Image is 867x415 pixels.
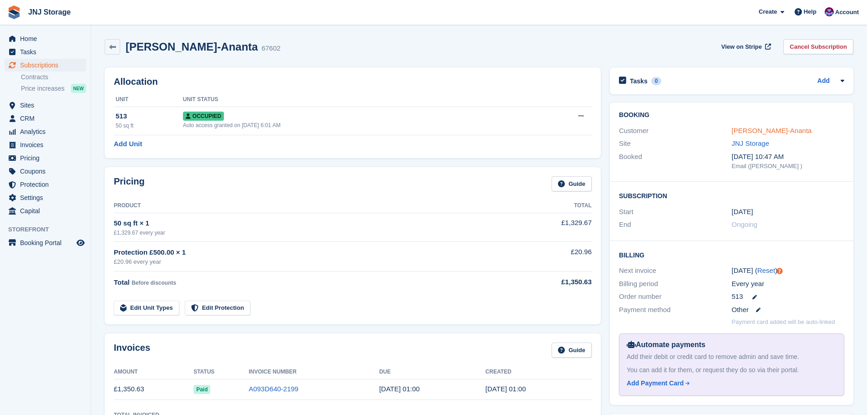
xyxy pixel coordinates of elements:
a: Reset [757,266,775,274]
div: Protection £500.00 × 1 [114,247,505,258]
div: Booked [619,152,731,171]
a: Add [817,76,830,87]
div: Other [732,305,844,315]
a: Add Unit [114,139,142,149]
img: Jonathan Scrase [825,7,834,16]
div: Tooltip anchor [776,267,784,275]
h2: Allocation [114,77,592,87]
h2: Booking [619,112,844,119]
span: Coupons [20,165,75,178]
div: Start [619,207,731,217]
span: Subscriptions [20,59,75,72]
th: Product [114,199,505,213]
a: Preview store [75,237,86,248]
time: 2025-02-28 01:00:19 UTC [486,385,526,393]
div: End [619,220,731,230]
p: Payment card added will be auto-linked [732,318,835,327]
a: Contracts [21,73,86,82]
th: Amount [114,365,193,379]
span: Invoices [20,138,75,151]
span: Tasks [20,46,75,58]
a: JNJ Storage [25,5,74,20]
h2: Tasks [630,77,648,85]
a: menu [5,32,86,45]
span: Create [759,7,777,16]
a: menu [5,191,86,204]
span: Paid [193,385,210,394]
th: Due [379,365,485,379]
h2: Billing [619,250,844,259]
div: You can add it for them, or request they do so via their portal. [627,365,837,375]
th: Total [505,199,592,213]
div: Add Payment Card [627,379,684,388]
a: View on Stripe [718,39,773,54]
span: Account [835,8,859,17]
div: Auto access granted on [DATE] 6:01 AM [183,121,525,129]
div: Billing period [619,279,731,289]
div: 67602 [262,43,281,54]
span: 513 [732,292,743,302]
div: Next invoice [619,266,731,276]
div: Add their debit or credit card to remove admin and save time. [627,352,837,362]
a: Guide [552,343,592,358]
div: Customer [619,126,731,136]
a: Add Payment Card [627,379,833,388]
a: JNJ Storage [732,139,770,147]
div: Automate payments [627,339,837,350]
div: 50 sq ft [116,122,183,130]
a: Cancel Subscription [783,39,853,54]
h2: Invoices [114,343,150,358]
a: Edit Unit Types [114,301,179,316]
span: Pricing [20,152,75,164]
h2: [PERSON_NAME]-Ananta [126,41,258,53]
a: menu [5,165,86,178]
div: Every year [732,279,844,289]
th: Created [486,365,592,379]
span: Analytics [20,125,75,138]
span: Protection [20,178,75,191]
div: 513 [116,111,183,122]
span: Ongoing [732,220,758,228]
th: Invoice Number [248,365,379,379]
a: menu [5,138,86,151]
a: menu [5,236,86,249]
th: Status [193,365,248,379]
a: menu [5,205,86,217]
a: menu [5,152,86,164]
td: £1,329.67 [505,213,592,241]
div: [DATE] ( ) [732,266,844,276]
time: 2025-03-01 01:00:00 UTC [379,385,420,393]
span: Booking Portal [20,236,75,249]
div: Payment method [619,305,731,315]
h2: Subscription [619,191,844,200]
a: [PERSON_NAME]-Ananta [732,127,812,134]
th: Unit [114,92,183,107]
a: Price increases NEW [21,83,86,93]
th: Unit Status [183,92,525,107]
td: £1,350.63 [114,379,193,400]
span: Sites [20,99,75,112]
div: £1,329.67 every year [114,229,505,237]
a: Guide [552,176,592,191]
a: menu [5,112,86,125]
div: 0 [651,77,662,85]
div: £20.96 every year [114,257,505,266]
div: Site [619,138,731,149]
span: Before discounts [132,280,176,286]
span: Capital [20,205,75,217]
span: Settings [20,191,75,204]
span: Occupied [183,112,224,121]
div: [DATE] 10:47 AM [732,152,844,162]
a: A093D640-2199 [248,385,298,393]
span: Storefront [8,225,91,234]
div: Email ([PERSON_NAME] ) [732,162,844,171]
a: menu [5,125,86,138]
a: Edit Protection [185,301,250,316]
h2: Pricing [114,176,145,191]
div: Order number [619,292,731,302]
div: NEW [71,84,86,93]
span: CRM [20,112,75,125]
a: menu [5,178,86,191]
a: menu [5,46,86,58]
span: Help [804,7,816,16]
